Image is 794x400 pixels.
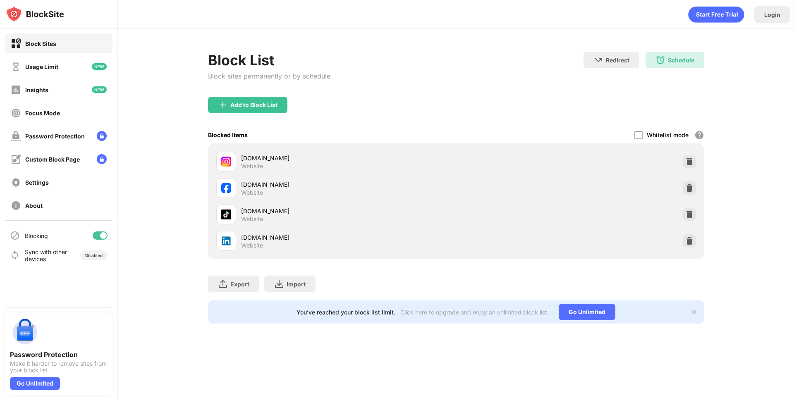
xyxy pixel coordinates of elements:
div: animation [688,6,744,23]
img: password-protection-off.svg [11,131,21,141]
div: Sync with other devices [25,248,67,262]
div: Blocked Items [208,131,248,138]
div: Export [230,281,249,288]
div: About [25,202,43,209]
div: Password Protection [10,350,108,359]
img: favicons [221,183,231,193]
div: Redirect [606,57,629,64]
div: Schedule [668,57,694,64]
img: block-on.svg [11,38,21,49]
img: lock-menu.svg [97,131,107,141]
div: Website [241,189,263,196]
div: [DOMAIN_NAME] [241,233,456,242]
div: Make it harder to remove sites from your block list [10,360,108,374]
div: Add to Block List [230,102,277,108]
img: new-icon.svg [92,63,107,70]
div: Usage Limit [25,63,58,70]
img: insights-off.svg [11,85,21,95]
div: Whitelist mode [647,131,689,138]
img: time-usage-off.svg [11,62,21,72]
div: Go Unlimited [10,377,60,390]
div: Website [241,242,263,249]
img: lock-menu.svg [97,154,107,164]
div: Password Protection [25,133,85,140]
div: Import [287,281,306,288]
div: Blocking [25,232,48,239]
div: Click here to upgrade and enjoy an unlimited block list. [400,309,549,316]
img: push-password-protection.svg [10,317,40,347]
div: [DOMAIN_NAME] [241,180,456,189]
div: Block List [208,52,330,69]
img: settings-off.svg [11,177,21,188]
div: Website [241,162,263,170]
img: focus-off.svg [11,108,21,118]
img: customize-block-page-off.svg [11,154,21,164]
img: about-off.svg [11,200,21,211]
div: Block Sites [25,40,56,47]
div: You’ve reached your block list limit. [297,309,395,316]
div: Custom Block Page [25,156,80,163]
div: Go Unlimited [559,304,615,320]
img: favicons [221,236,231,246]
div: Login [764,11,780,18]
div: Block sites permanently or by schedule [208,72,330,80]
div: Settings [25,179,49,186]
img: new-icon.svg [92,86,107,93]
div: Disabled [85,253,103,258]
img: blocking-icon.svg [10,231,20,240]
div: Website [241,215,263,223]
img: favicons [221,210,231,219]
img: favicons [221,157,231,167]
div: [DOMAIN_NAME] [241,207,456,215]
img: sync-icon.svg [10,250,20,260]
div: [DOMAIN_NAME] [241,154,456,162]
img: logo-blocksite.svg [6,6,64,22]
div: Focus Mode [25,110,60,117]
img: x-button.svg [691,309,698,315]
div: Insights [25,86,48,93]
